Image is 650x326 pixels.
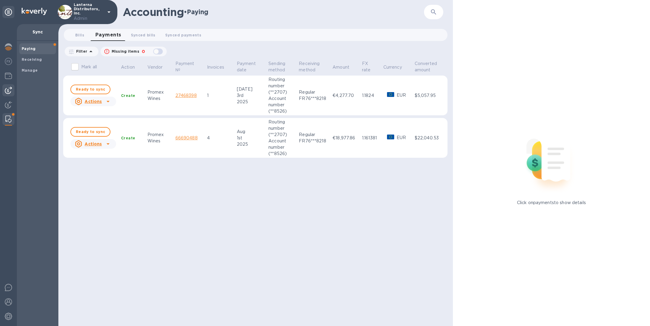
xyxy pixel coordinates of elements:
p: Missing items [112,49,139,54]
span: Sending method [268,61,294,73]
p: Lanterna Distributors, Inc. [74,3,104,22]
span: Converted amount [415,61,445,73]
div: 2025 [237,141,264,147]
span: Invoices [207,64,232,70]
p: 1 [207,92,232,99]
p: Payment № [175,61,194,73]
p: 1.161381 [362,135,379,141]
p: Converted amount [415,61,437,73]
img: Foreign exchange [5,58,12,65]
p: FX rate [362,61,371,73]
img: Logo [22,8,47,15]
p: Amount [333,64,349,70]
span: FX rate [362,61,379,73]
div: [DATE] [237,86,264,92]
div: Aug [237,129,264,135]
b: Create [121,93,135,98]
p: EUR [397,92,406,98]
span: Payments [95,31,121,39]
p: $22,040.53 [415,135,445,141]
p: Sync [22,29,54,35]
p: Mark all [81,64,97,70]
p: Payment date [237,61,256,73]
p: Routing number (**2707) Account number (**8526) [268,76,294,114]
b: Create [121,136,135,140]
a: 66690488 [175,135,198,140]
p: 1.1824 [362,92,379,99]
b: Receiving [22,57,42,62]
p: 0 [142,48,145,55]
div: 1st [237,135,264,141]
span: Ready to sync [76,128,105,135]
div: Wines [147,138,171,144]
p: $5,057.95 [415,92,445,99]
span: Bills [75,32,84,38]
span: Synced payments [165,32,201,38]
span: Payment date [237,61,264,73]
p: Invoices [207,64,224,70]
div: 2025 [237,99,264,105]
span: Synced bills [131,32,156,38]
p: Click on payments to show details [517,200,586,206]
h1: Accounting [123,6,184,18]
p: 4 [207,135,232,141]
span: Ready to sync [76,86,105,93]
span: Receiving method [299,61,328,73]
p: Regular FR76***8218 [299,132,328,144]
span: Action [121,64,143,70]
p: €4,277.70 [333,92,357,99]
h2: • Paying [184,8,208,16]
p: Regular FR76***8218 [299,89,328,102]
p: Sending method [268,61,286,73]
span: Currency [383,64,410,70]
div: 3rd [237,92,264,99]
button: Ready to sync [70,85,110,94]
p: Receiving method [299,61,320,73]
button: Missing items0 [101,47,167,56]
img: Wallets [5,72,12,79]
p: €18,977.86 [333,135,357,141]
span: Vendor [147,64,171,70]
p: EUR [397,135,406,141]
div: Wines [147,95,171,102]
div: Unpin categories [2,6,14,18]
b: Manage [22,68,38,73]
u: Actions [85,141,102,146]
a: 27468398 [175,93,197,98]
p: Admin [74,15,104,22]
p: Vendor [147,64,163,70]
span: Payment № [175,61,202,73]
div: Promex [147,132,171,138]
p: Routing number (**2707) Account number (**8526) [268,119,294,157]
u: Actions [85,99,102,104]
p: Action [121,64,135,70]
div: Promex [147,89,171,95]
b: Paying [22,46,36,51]
span: Amount [333,64,357,70]
button: Ready to sync [70,127,110,137]
p: Filter [74,49,87,54]
p: Currency [383,64,402,70]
